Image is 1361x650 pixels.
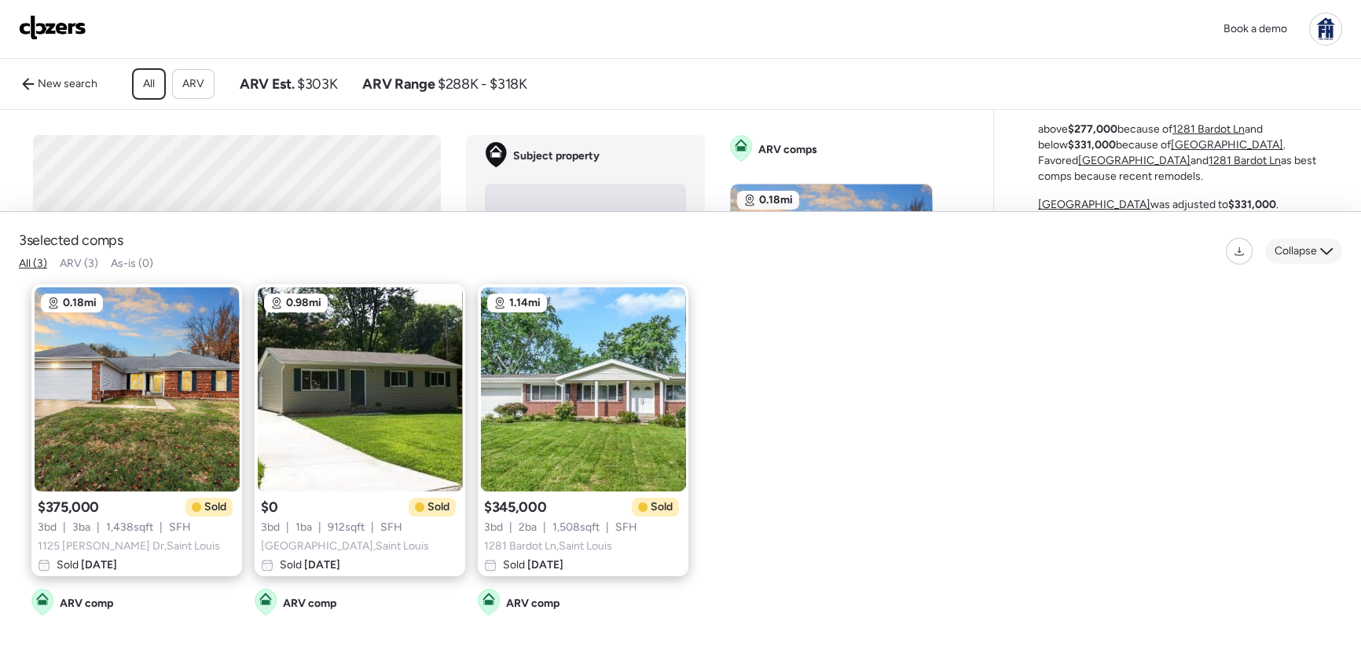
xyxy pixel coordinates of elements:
[295,520,312,535] span: 1 ba
[182,76,204,92] span: ARV
[13,71,107,97] a: New search
[280,557,340,573] span: Sold
[38,539,220,554] span: 1125 [PERSON_NAME] Dr , Saint Louis
[606,520,609,535] span: |
[525,558,563,571] span: [DATE]
[79,558,117,571] span: [DATE]
[63,520,66,535] span: |
[543,520,546,535] span: |
[427,499,449,515] span: Sold
[1038,106,1344,184] p: , our final ARV is . Placed above because of and below because of . Favored and as best comps bec...
[240,75,294,93] span: ARV Est.
[615,520,637,535] span: SFH
[38,498,99,517] span: $375,000
[513,148,600,164] span: Subject property
[484,520,503,535] span: 3 bd
[19,231,123,250] span: 3 selected comps
[328,520,365,535] span: 912 sqft
[261,520,280,535] span: 3 bd
[286,520,289,535] span: |
[484,498,546,517] span: $345,000
[297,75,337,93] span: $303K
[651,499,673,515] span: Sold
[759,192,793,208] span: 0.18mi
[318,520,321,535] span: |
[38,76,97,92] span: New search
[1171,138,1283,152] a: [GEOGRAPHIC_DATA]
[1172,122,1245,136] a: 1281 Bardot Ln
[509,520,512,535] span: |
[1223,22,1287,35] span: Book a demo
[286,295,321,311] span: 0.98mi
[1275,243,1317,259] span: Collapse
[63,295,97,311] span: 0.18mi
[1068,122,1117,136] strong: $277,000
[143,76,155,92] span: All
[758,142,817,158] span: ARV comps
[1038,198,1150,211] a: [GEOGRAPHIC_DATA]
[302,558,340,571] span: [DATE]
[261,498,277,517] span: $0
[438,75,526,93] span: $288K - $318K
[484,539,612,554] span: 1281 Bardot Ln , Saint Louis
[60,257,98,270] span: ARV (3)
[160,520,163,535] span: |
[1209,154,1281,167] a: 1281 Bardot Ln
[72,520,90,535] span: 3 ba
[261,539,429,554] span: [GEOGRAPHIC_DATA] , Saint Louis
[1038,197,1278,213] p: was adjusted to .
[362,75,435,93] span: ARV Range
[552,520,600,535] span: 1,508 sqft
[169,520,191,535] span: SFH
[503,557,563,573] span: Sold
[1068,138,1116,152] strong: $331,000
[111,257,153,270] span: As-is (0)
[509,295,541,311] span: 1.14mi
[204,499,226,515] span: Sold
[19,15,86,40] img: Logo
[506,596,559,612] span: ARV comp
[60,596,113,612] span: ARV comp
[380,520,402,535] span: SFH
[1078,154,1190,167] a: [GEOGRAPHIC_DATA]
[19,257,47,270] span: All (3)
[106,520,153,535] span: 1,438 sqft
[1228,198,1276,211] strong: $331,000
[97,520,100,535] span: |
[283,596,336,612] span: ARV comp
[519,520,537,535] span: 2 ba
[38,520,57,535] span: 3 bd
[371,520,374,535] span: |
[57,557,117,573] span: Sold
